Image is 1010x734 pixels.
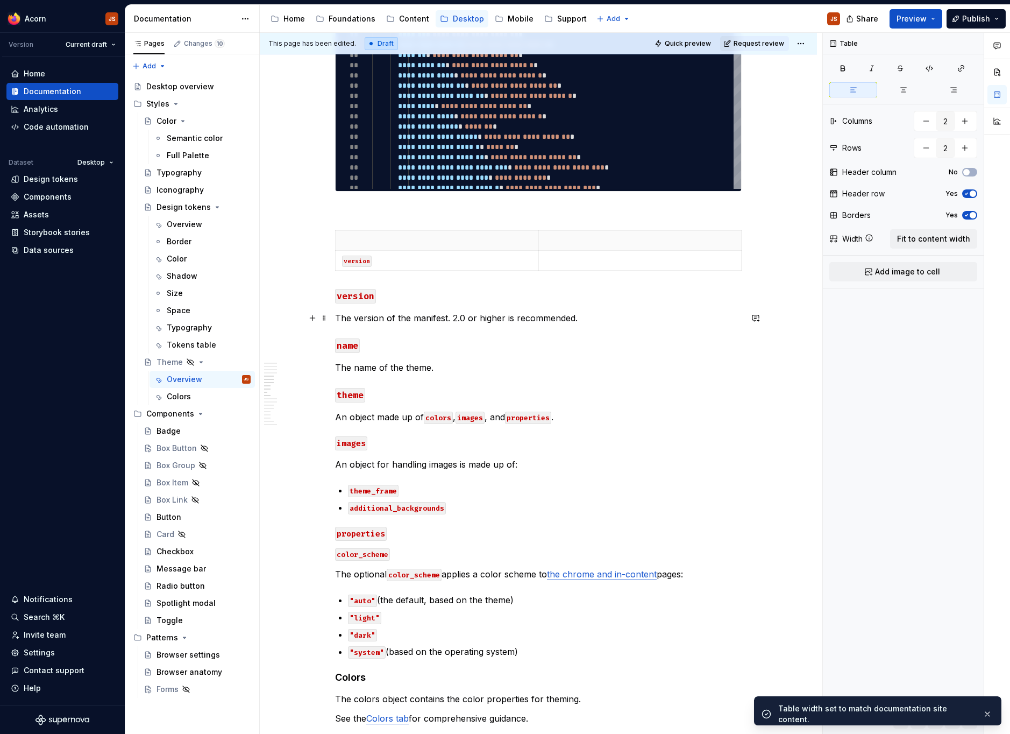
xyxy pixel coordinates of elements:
[139,164,255,181] a: Typography
[268,39,356,48] span: This page has been edited.
[335,411,742,424] p: An object made up of , , and .
[2,7,123,30] button: AcornJS
[8,12,20,25] img: 894890ef-b4b9-4142-abf4-a08b65caed53.png
[157,116,176,126] div: Color
[167,219,202,230] div: Overview
[24,104,58,115] div: Analytics
[335,388,365,403] code: theme
[150,371,255,388] a: OverviewJS
[157,667,222,677] div: Browser anatomy
[875,266,940,277] span: Add image to cell
[150,147,255,164] a: Full Palette
[24,630,66,640] div: Invite team
[157,202,211,213] div: Design tokens
[129,405,255,422] div: Components
[842,143,862,153] div: Rows
[24,122,89,132] div: Code automation
[139,543,255,560] a: Checkbox
[150,130,255,147] a: Semantic color
[6,609,118,626] button: Search ⌘K
[505,412,551,424] code: properties
[6,118,118,136] a: Code automation
[24,68,45,79] div: Home
[157,615,183,626] div: Toggle
[167,150,209,161] div: Full Palette
[24,665,84,676] div: Contact support
[157,512,181,523] div: Button
[167,271,197,281] div: Shadow
[24,245,74,256] div: Data sources
[139,560,255,577] a: Message bar
[134,13,236,24] div: Documentation
[399,13,429,24] div: Content
[607,15,620,23] span: Add
[6,101,118,118] a: Analytics
[778,703,974,725] div: Table width set to match documentation site content.
[167,236,191,247] div: Border
[335,527,387,541] code: properties
[6,626,118,644] a: Invite team
[266,10,309,27] a: Home
[150,233,255,250] a: Border
[157,426,181,436] div: Badge
[139,526,255,543] a: Card
[283,13,305,24] div: Home
[129,78,255,698] div: Page tree
[547,569,657,580] a: the chrome and in-content
[109,15,116,23] div: JS
[842,188,885,199] div: Header row
[157,563,206,574] div: Message bar
[9,40,33,49] div: Version
[24,86,81,97] div: Documentation
[387,569,442,581] code: color_scheme
[146,81,214,92] div: Desktop overview
[842,210,871,221] div: Borders
[150,250,255,267] a: Color
[146,632,178,643] div: Patterns
[6,242,118,259] a: Data sources
[335,436,367,450] code: images
[335,458,742,471] p: An object for handling images is made up of:
[335,361,742,374] p: The name of the theme.
[139,509,255,526] a: Button
[157,495,188,505] div: Box Link
[6,65,118,82] a: Home
[949,168,958,177] label: No
[167,340,216,350] div: Tokens table
[962,13,990,24] span: Publish
[24,683,41,694] div: Help
[157,529,174,540] div: Card
[348,502,446,514] code: additional_backgrounds
[150,319,255,336] a: Typography
[365,37,398,50] div: Draft
[947,9,1006,29] button: Publish
[24,594,73,605] div: Notifications
[129,95,255,112] div: Styles
[335,548,390,561] code: color_scheme
[150,336,255,354] a: Tokens table
[897,234,970,244] span: Fit to content width
[139,646,255,664] a: Browser settings
[945,211,958,220] label: Yes
[157,185,204,195] div: Iconography
[456,412,485,424] code: images
[184,39,225,48] div: Changes
[24,647,55,658] div: Settings
[66,40,107,49] span: Current draft
[25,13,46,24] div: Acorn
[348,645,742,658] p: (based on the operating system)
[157,581,205,591] div: Radio button
[139,595,255,612] a: Spotlight modal
[842,116,872,126] div: Columns
[167,322,212,333] div: Typography
[77,158,105,167] span: Desktop
[139,491,255,509] a: Box Link
[35,715,89,725] svg: Supernova Logo
[6,591,118,608] button: Notifications
[557,13,587,24] div: Support
[720,36,789,51] button: Request review
[167,305,190,316] div: Space
[139,354,255,371] a: Theme
[129,78,255,95] a: Desktop overview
